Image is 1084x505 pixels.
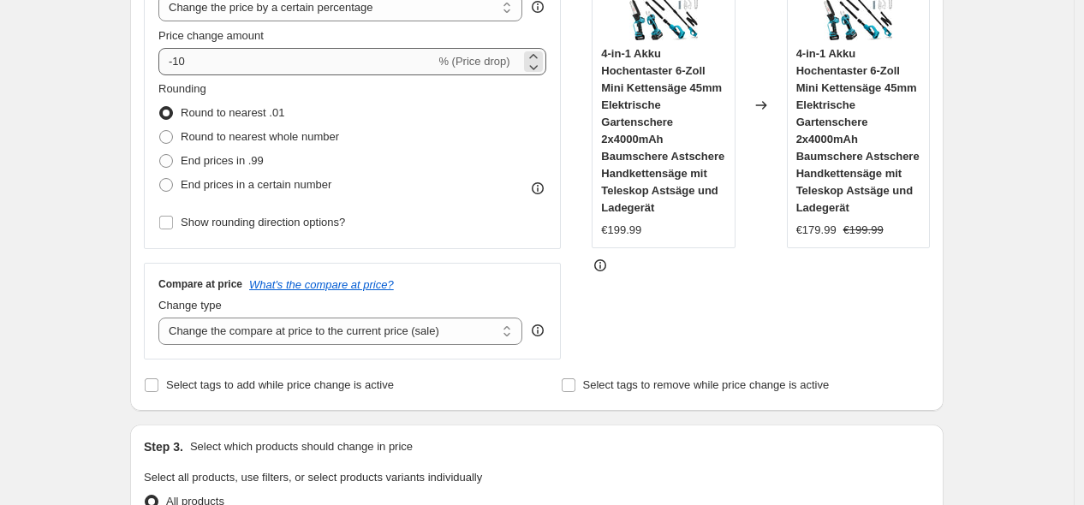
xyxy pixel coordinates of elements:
[529,322,546,339] div: help
[601,47,724,214] span: 4-in-1 Akku Hochentaster 6-Zoll Mini Kettensäge 45mm Elektrische Gartenschere 2x4000mAh Baumscher...
[601,222,641,239] div: €199.99
[796,47,920,214] span: 4-in-1 Akku Hochentaster 6-Zoll Mini Kettensäge 45mm Elektrische Gartenschere 2x4000mAh Baumscher...
[144,438,183,455] h2: Step 3.
[181,130,339,143] span: Round to nearest whole number
[181,154,264,167] span: End prices in .99
[181,106,284,119] span: Round to nearest .01
[190,438,413,455] p: Select which products should change in price
[144,471,482,484] span: Select all products, use filters, or select products variants individually
[166,378,394,391] span: Select tags to add while price change is active
[158,277,242,291] h3: Compare at price
[249,278,394,291] button: What's the compare at price?
[158,29,264,42] span: Price change amount
[181,178,331,191] span: End prices in a certain number
[158,48,435,75] input: -15
[843,222,884,239] strike: €199.99
[158,82,206,95] span: Rounding
[583,378,830,391] span: Select tags to remove while price change is active
[158,299,222,312] span: Change type
[438,55,509,68] span: % (Price drop)
[796,222,837,239] div: €179.99
[181,216,345,229] span: Show rounding direction options?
